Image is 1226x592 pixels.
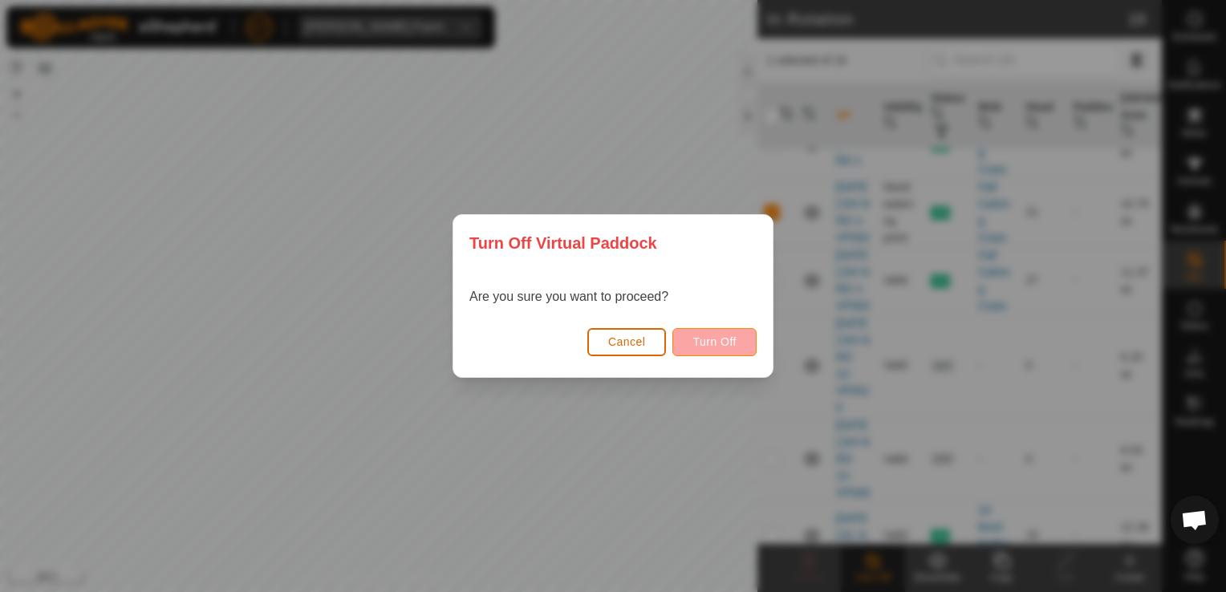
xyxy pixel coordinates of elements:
[692,335,737,348] span: Turn Off
[469,231,657,255] span: Turn Off Virtual Paddock
[469,287,668,306] p: Are you sure you want to proceed?
[1171,496,1219,544] a: Open chat
[672,328,757,356] button: Turn Off
[608,335,646,348] span: Cancel
[587,328,667,356] button: Cancel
